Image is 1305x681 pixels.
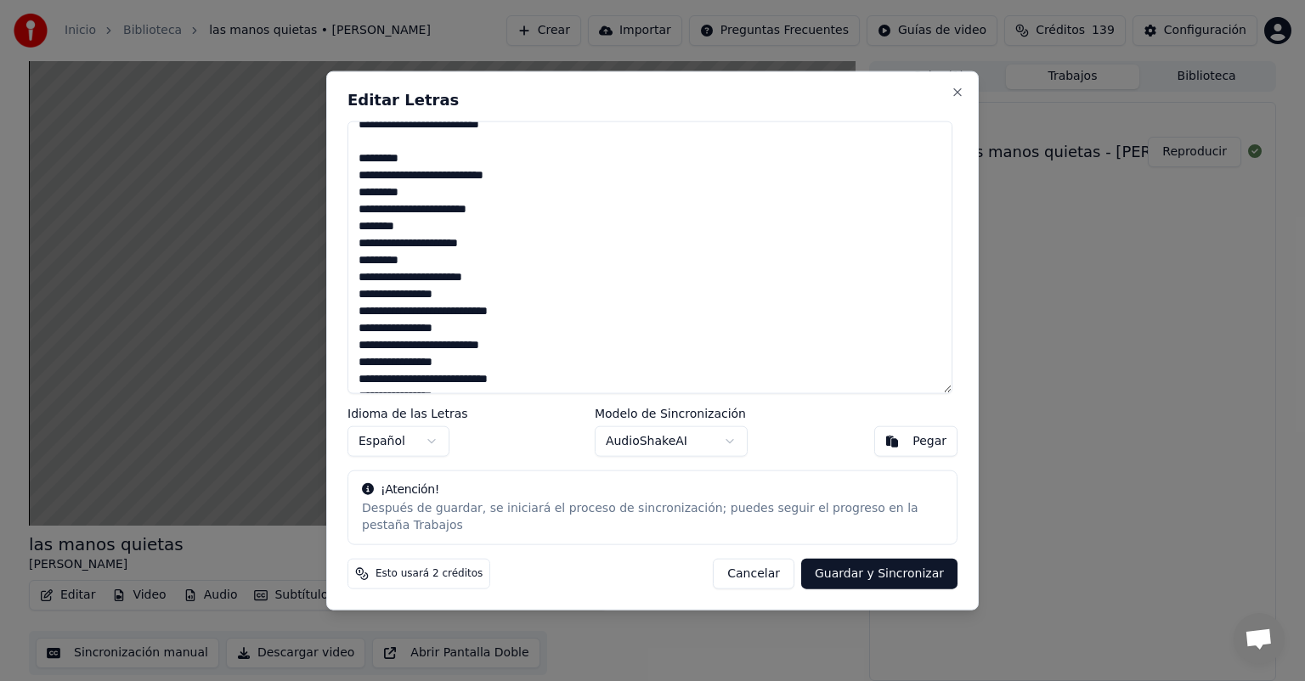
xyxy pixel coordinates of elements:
[347,407,468,419] label: Idioma de las Letras
[912,432,946,449] div: Pegar
[713,558,794,588] button: Cancelar
[362,499,943,533] div: Después de guardar, se iniciará el proceso de sincronización; puedes seguir el progreso en la pes...
[801,558,958,588] button: Guardar y Sincronizar
[874,425,958,456] button: Pegar
[362,481,943,498] div: ¡Atención!
[595,407,748,419] label: Modelo de Sincronización
[347,93,958,108] h2: Editar Letras
[376,566,483,580] span: Esto usará 2 créditos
